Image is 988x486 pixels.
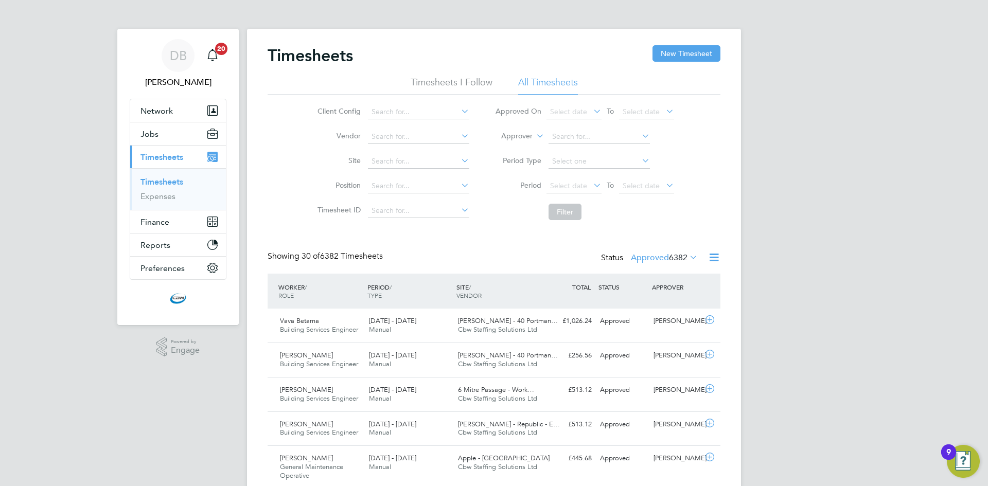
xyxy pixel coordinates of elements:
nav: Main navigation [117,29,239,325]
div: [PERSON_NAME] [649,416,703,433]
a: Go to home page [130,290,226,307]
span: Manual [369,394,391,403]
div: £1,026.24 [542,313,596,330]
span: Finance [140,217,169,227]
div: £513.12 [542,416,596,433]
label: Period [495,181,541,190]
span: Building Services Engineer [280,359,358,368]
div: Approved [596,382,649,399]
span: [DATE] - [DATE] [369,420,416,428]
span: [PERSON_NAME] [280,420,333,428]
div: [PERSON_NAME] [649,382,703,399]
span: Reports [140,240,170,250]
span: Select date [623,107,660,116]
div: 9 [946,452,951,465]
span: Vava Betama [280,316,319,325]
span: [PERSON_NAME] [280,385,333,394]
button: Finance [130,210,226,233]
span: / [469,283,471,291]
span: / [305,283,307,291]
button: Jobs [130,122,226,145]
label: Approved On [495,106,541,116]
button: Reports [130,233,226,256]
span: [PERSON_NAME] - Republic - E… [458,420,560,428]
button: Preferences [130,257,226,279]
span: To [604,104,617,118]
h2: Timesheets [268,45,353,66]
a: DB[PERSON_NAME] [130,39,226,88]
label: Timesheet ID [314,205,361,214]
label: Client Config [314,106,361,116]
span: [PERSON_NAME] [280,351,333,359]
span: Cbw Staffing Solutions Ltd [458,359,537,368]
div: Timesheets [130,168,226,210]
button: Network [130,99,226,122]
span: ROLE [278,291,294,299]
label: Position [314,181,361,190]
span: [PERSON_NAME] [280,454,333,462]
span: [DATE] - [DATE] [369,385,416,394]
button: Filter [549,204,581,220]
span: Building Services Engineer [280,394,358,403]
label: Approver [486,131,533,141]
span: Manual [369,325,391,334]
li: Timesheets I Follow [411,76,492,95]
span: 6382 [669,253,687,263]
span: 6 Mitre Passage - Work… [458,385,534,394]
div: £513.12 [542,382,596,399]
span: Apple - [GEOGRAPHIC_DATA] [458,454,550,462]
button: New Timesheet [652,45,720,62]
a: 20 [202,39,223,72]
span: Daniel Barber [130,76,226,88]
div: Approved [596,416,649,433]
div: Status [601,251,700,265]
input: Select one [549,154,650,169]
span: [DATE] - [DATE] [369,454,416,462]
span: [DATE] - [DATE] [369,316,416,325]
input: Search for... [368,105,469,119]
span: TYPE [367,291,382,299]
li: All Timesheets [518,76,578,95]
label: Period Type [495,156,541,165]
div: PERIOD [365,278,454,304]
span: Building Services Engineer [280,428,358,437]
input: Search for... [368,154,469,169]
span: VENDOR [456,291,482,299]
div: SITE [454,278,543,304]
span: Cbw Staffing Solutions Ltd [458,462,537,471]
div: Approved [596,450,649,467]
button: Open Resource Center, 9 new notifications [947,445,980,478]
input: Search for... [368,179,469,193]
span: / [390,283,392,291]
span: Select date [550,107,587,116]
a: Expenses [140,191,175,201]
span: Manual [369,359,391,368]
span: General Maintenance Operative [280,462,343,480]
div: £256.56 [542,347,596,364]
span: DB [170,49,187,62]
span: Preferences [140,263,185,273]
div: WORKER [276,278,365,304]
span: TOTAL [572,283,591,291]
input: Search for... [549,130,650,144]
a: Timesheets [140,177,183,187]
span: 30 of [302,251,320,261]
div: APPROVER [649,278,703,296]
label: Site [314,156,361,165]
div: [PERSON_NAME] [649,347,703,364]
span: To [604,178,617,192]
span: Building Services Engineer [280,325,358,334]
span: [DATE] - [DATE] [369,351,416,359]
span: Select date [550,181,587,190]
span: Cbw Staffing Solutions Ltd [458,394,537,403]
span: Cbw Staffing Solutions Ltd [458,325,537,334]
span: Select date [623,181,660,190]
span: Jobs [140,129,158,139]
div: Approved [596,347,649,364]
span: Engage [171,346,200,355]
button: Timesheets [130,146,226,168]
span: 6382 Timesheets [302,251,383,261]
span: Timesheets [140,152,183,162]
div: STATUS [596,278,649,296]
input: Search for... [368,130,469,144]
